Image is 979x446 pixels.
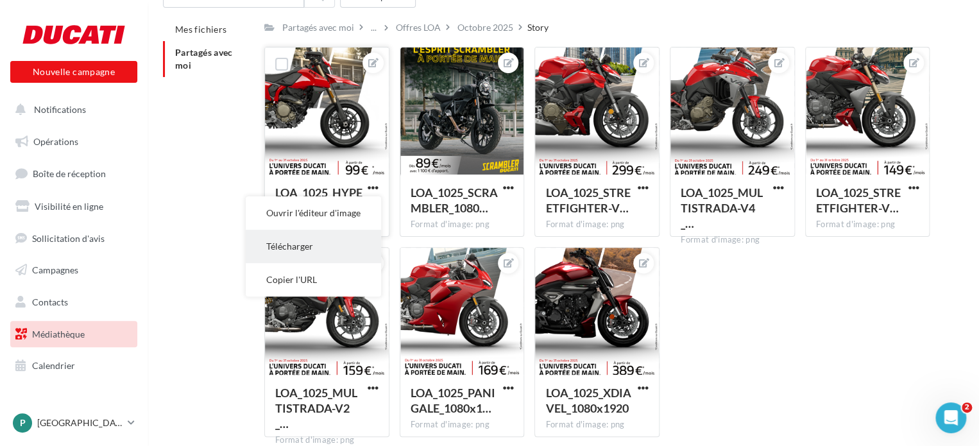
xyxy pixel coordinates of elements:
span: Boîte de réception [33,168,106,179]
button: Notifications [8,96,135,123]
div: Format d'image: png [411,419,514,431]
button: Copier l'URL [246,263,381,296]
button: Ouvrir l'éditeur d'image [246,196,381,230]
span: LOA_1025_MULTISTRADA-V2_1080x1920 [275,386,357,431]
span: LOA_1025_STREETFIGHTER-V4_1080x1920 [545,185,630,215]
span: LOA_1025_PANIGALE_1080x1920 [411,386,495,415]
span: Visibilité en ligne [35,201,103,212]
div: Format d'image: png [411,219,514,230]
iframe: Intercom live chat [935,402,966,433]
button: Télécharger [246,230,381,263]
span: 2 [962,402,972,413]
a: Contacts [8,289,140,316]
span: Partagés avec moi [175,47,233,71]
a: Campagnes [8,257,140,284]
div: Partagés avec moi [282,21,354,34]
span: Notifications [34,104,86,115]
span: Calendrier [32,360,75,371]
span: Campagnes [32,264,78,275]
div: Format d'image: png [275,434,379,446]
span: Médiathèque [32,329,85,339]
a: Calendrier [8,352,140,379]
div: Octobre 2025 [457,21,513,34]
div: Format d'image: png [545,419,649,431]
span: LOA_1025_SCRAMBLER_1080x1920 [411,185,498,215]
a: Boîte de réception [8,160,140,187]
span: P [20,416,26,429]
div: Format d'image: png [816,219,919,230]
p: [GEOGRAPHIC_DATA] [37,416,123,429]
span: Opérations [33,136,78,147]
div: Format d'image: png [681,234,784,246]
a: Médiathèque [8,321,140,348]
a: P [GEOGRAPHIC_DATA] [10,411,137,435]
span: Mes fichiers [175,24,226,35]
div: ... [368,19,379,37]
div: Story [527,21,549,34]
a: Opérations [8,128,140,155]
span: Contacts [32,296,68,307]
span: LOA_1025_STREETFIGHTER-V2_1080x1920 [816,185,901,215]
span: LOA_1025_XDIAVEL_1080x1920 [545,386,631,415]
a: Visibilité en ligne [8,193,140,220]
div: Offres LOA [396,21,441,34]
span: Sollicitation d'avis [32,232,105,243]
div: Format d'image: png [545,219,649,230]
span: LOA_1025_HYPERMOTARD_1080x1920 [275,185,362,215]
span: LOA_1025_MULTISTRADA-V4_1080x1920 [681,185,763,230]
a: Sollicitation d'avis [8,225,140,252]
button: Nouvelle campagne [10,61,137,83]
